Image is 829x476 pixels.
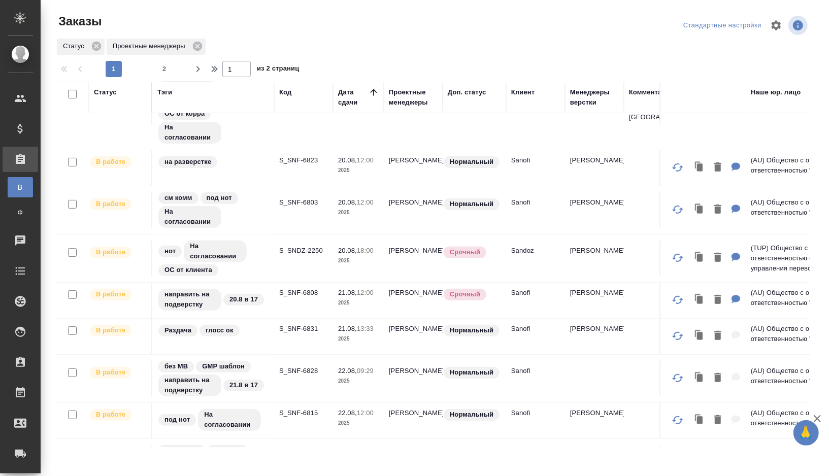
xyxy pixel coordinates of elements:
p: S_SNF-6815 [279,408,328,418]
button: Клонировать [690,368,709,389]
p: ОС от клиента [164,265,212,275]
div: Статус по умолчанию для стандартных заказов [443,366,501,380]
p: GMP шаблон [202,361,245,371]
button: Обновить [666,366,690,390]
p: Раздача [164,325,191,335]
p: В работе [96,367,125,378]
p: 22.08, [338,409,357,417]
div: под нот, На согласовании [157,408,269,432]
button: Удалить [709,368,726,389]
div: Проектные менеджеры [389,87,438,108]
p: На согласовании [164,207,215,227]
p: 2025 [338,208,379,218]
p: 22.08, [338,367,357,375]
button: Клонировать [690,248,709,268]
p: Sandoz [511,246,560,256]
span: Заказы [56,13,102,29]
div: Менеджеры верстки [570,87,619,108]
button: Удалить [709,410,726,431]
p: под нот [207,193,232,203]
p: 12:00 [357,409,374,417]
p: В работе [96,199,125,209]
p: В работе [96,247,125,257]
div: Проектные менеджеры [107,39,206,55]
span: 🙏 [798,422,815,444]
button: Удалить [709,290,726,311]
div: Статус [94,87,117,97]
div: Код [279,87,291,97]
div: Тэги [157,87,172,97]
div: Выставляет ПМ после принятия заказа от КМа [89,366,146,380]
p: Нормальный [450,325,493,335]
p: 12:00 [357,289,374,296]
button: 🙏 [793,420,819,446]
p: 2025 [338,418,379,428]
button: Клонировать [690,326,709,347]
button: Обновить [666,197,690,222]
p: Sanofi [511,155,560,165]
div: Выставляет ПМ после принятия заказа от КМа [89,155,146,169]
button: Обновить [666,288,690,312]
div: Комментарии для КМ [629,87,700,97]
p: [PERSON_NAME] [570,408,619,418]
p: В работе [96,289,125,299]
p: Нормальный [450,199,493,209]
p: В работе [96,410,125,420]
p: 21.08, [338,325,357,332]
div: Наше юр. лицо [751,87,801,97]
p: S_SNDZ-2250 [279,246,328,256]
button: 2 [156,61,173,77]
div: нот, На согласовании, ОС от клиента [157,240,269,277]
p: 2025 [338,376,379,386]
p: глосс ок [206,325,233,335]
div: Статус по умолчанию для стандартных заказов [443,408,501,422]
p: 2025 [338,256,379,266]
button: Удалить [709,248,726,268]
p: Sanofi [511,408,560,418]
div: Выставляет ПМ после принятия заказа от КМа [89,408,146,422]
p: [PERSON_NAME] [570,246,619,256]
p: [PERSON_NAME] [570,155,619,165]
td: [PERSON_NAME] [384,192,443,228]
p: В работе [96,157,125,167]
td: [PERSON_NAME] [384,150,443,186]
div: Доп. статус [448,87,486,97]
td: [PERSON_NAME] [384,241,443,276]
td: [PERSON_NAME] [384,319,443,354]
p: S_SNF-6803 [279,197,328,208]
p: 18:00 [357,247,374,254]
p: без МВ [164,361,188,371]
p: S_SNF-6823 [279,155,328,165]
span: из 2 страниц [257,62,300,77]
div: Выставляется автоматически, если на указанный объем услуг необходимо больше времени в стандартном... [443,288,501,301]
p: на разверстке [164,157,211,167]
p: S_SNF-6828 [279,366,328,376]
button: Обновить [666,408,690,432]
div: Статус по умолчанию для стандартных заказов [443,324,501,337]
button: Клонировать [690,410,709,431]
p: 21.8 в 17 [229,380,258,390]
p: Проектные менеджеры [113,41,189,51]
div: Статус по умолчанию для стандартных заказов [443,155,501,169]
p: нот [164,246,176,256]
button: Удалить [709,199,726,220]
div: Статус по умолчанию для стандартных заказов [443,197,501,211]
button: Клонировать [690,199,709,220]
button: Обновить [666,324,690,348]
button: Удалить [709,326,726,347]
p: ОС от корра [164,109,205,119]
p: 20.08, [338,156,357,164]
p: 2025 [338,334,379,344]
p: направить на подверстку [164,375,215,395]
p: под нот [164,415,190,425]
p: В работе [96,325,125,335]
p: 12:00 [357,198,374,206]
p: На согласовании [190,241,241,261]
p: Статус [63,41,88,51]
a: В [8,177,33,197]
p: [PERSON_NAME] [570,197,619,208]
p: Sanofi [511,197,560,208]
button: Клонировать [690,290,709,311]
button: Обновить [666,246,690,270]
p: 2025 [338,165,379,176]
